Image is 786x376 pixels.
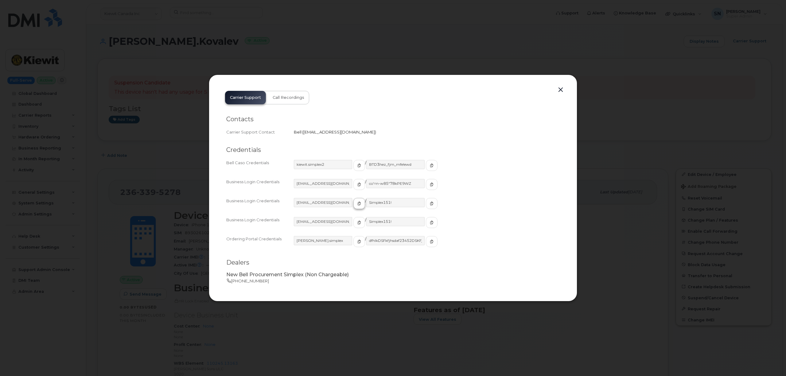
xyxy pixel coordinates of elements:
[226,179,294,196] div: Business Login Credentials
[226,271,560,278] p: New Bell Procurement Simplex (Non Chargeable)
[294,198,560,215] div: /
[226,129,294,135] div: Carrier Support Contact
[426,179,438,190] button: copy to clipboard
[273,95,304,100] span: Call Recordings
[294,217,560,234] div: /
[353,179,365,190] button: copy to clipboard
[353,198,365,209] button: copy to clipboard
[759,349,781,371] iframe: Messenger Launcher
[353,160,365,171] button: copy to clipboard
[226,115,560,123] h2: Contacts
[226,278,560,284] p: [PHONE_NUMBER]
[294,160,560,176] div: /
[426,160,438,171] button: copy to clipboard
[226,146,560,154] h2: Credentials
[226,259,560,266] h2: Dealers
[294,179,560,196] div: /
[226,198,294,215] div: Business Login Credentials
[353,236,365,247] button: copy to clipboard
[426,198,438,209] button: copy to clipboard
[426,217,438,228] button: copy to clipboard
[294,130,302,134] span: Bell
[303,130,375,134] span: [EMAIL_ADDRESS][DOMAIN_NAME]
[353,217,365,228] button: copy to clipboard
[226,160,294,176] div: Bell Caso Credentials
[226,236,294,253] div: Ordering Portal Credentials
[426,236,438,247] button: copy to clipboard
[226,217,294,234] div: Business Login Credentials
[294,236,560,253] div: /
